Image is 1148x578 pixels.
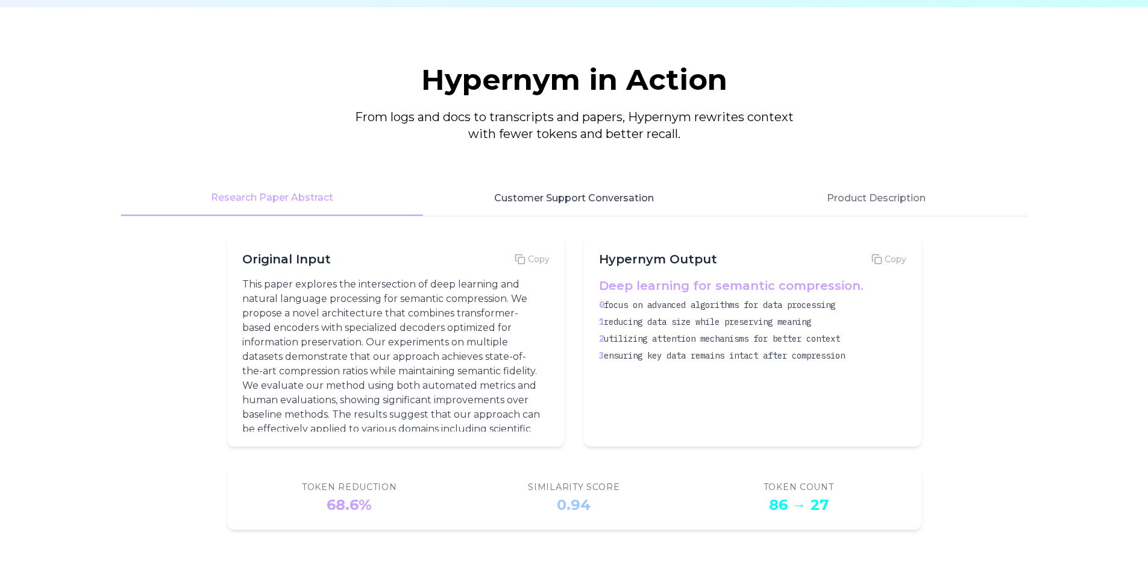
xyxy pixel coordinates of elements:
span: 3 [599,350,604,361]
span: focus on advanced algorithms for data processing [604,300,835,310]
button: Research Paper Abstract [121,181,423,216]
p: This paper explores the intersection of deep learning and natural language processing for semanti... [242,277,545,451]
span: ensuring key data remains intact after compression [604,350,845,361]
span: 0 [599,300,604,310]
div: Token Count [764,481,834,493]
button: Copy [871,253,906,265]
span: utilizing attention mechanisms for better context [604,333,840,344]
div: 0.94 [557,495,591,515]
span: 2 [599,333,604,344]
h3: Original Input [242,251,331,268]
div: 68.6% [327,495,372,515]
span: reducing data size while preserving meaning [604,316,811,327]
div: 86 → 27 [769,495,829,515]
h4: Deep learning for semantic compression. [599,277,902,294]
p: From logs and docs to transcripts and papers, Hypernym rewrites context with fewer tokens and bet... [343,108,806,142]
div: Token Reduction [302,481,397,493]
button: Product Description [725,181,1027,216]
button: Copy [515,253,550,265]
span: 1 [599,316,604,327]
span: Copy [528,253,550,265]
span: Copy [885,253,906,265]
h3: Hypernym Output [599,251,717,268]
button: Customer Support Conversation [423,181,725,216]
div: Similarity Score [528,481,619,493]
h2: Hypernym in Action [121,65,1027,94]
